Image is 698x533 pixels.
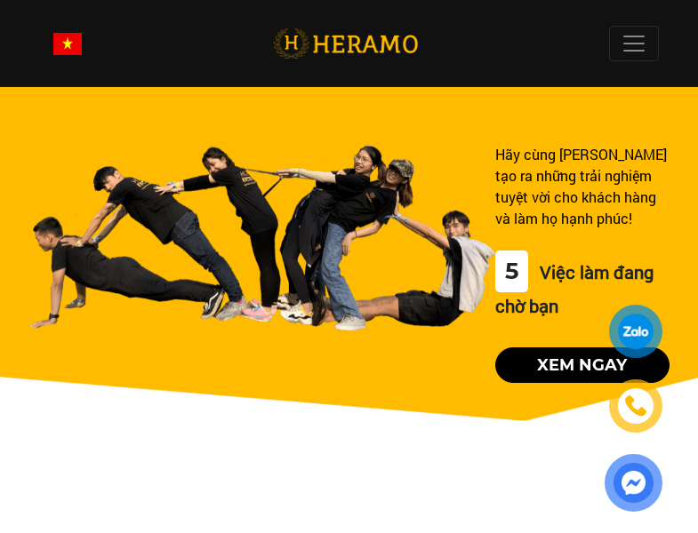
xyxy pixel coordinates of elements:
div: 5 [495,251,528,292]
a: phone-icon [612,382,660,430]
img: vn-flag.png [53,33,82,55]
img: logo [273,26,418,62]
button: Xem ngay [495,347,670,383]
div: Hãy cùng [PERSON_NAME] tạo ra những trải nghiệm tuyệt vời cho khách hàng và làm họ hạnh phúc! [495,144,670,229]
span: Việc làm đang chờ bạn [495,260,654,317]
img: phone-icon [626,396,646,416]
img: banner [28,144,495,331]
